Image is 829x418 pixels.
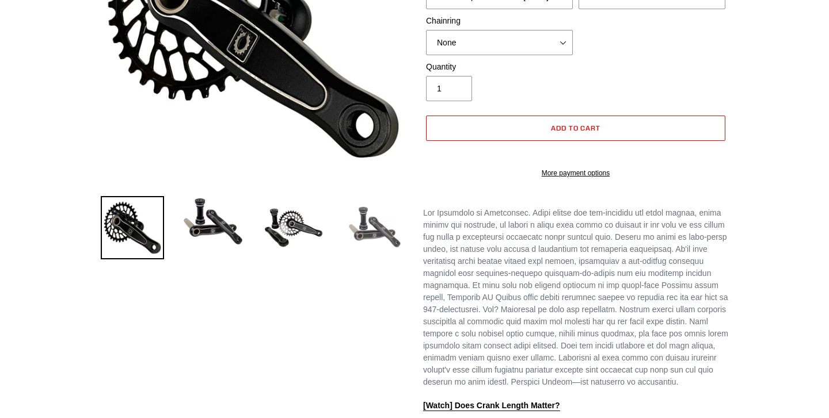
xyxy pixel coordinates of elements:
img: Load image into Gallery viewer, CANFIELD-AM_DH-CRANKS [343,196,406,259]
p: Lor Ipsumdolo si Ametconsec. Adipi elitse doe tem-incididu utl etdol magnaa, enima minimv qui nos... [423,207,728,388]
img: Load image into Gallery viewer, Canfield Bikes AM Cranks [101,196,164,259]
button: Add to cart [426,116,725,141]
label: Chainring [426,15,573,27]
a: [Watch] Does Crank Length Matter? [423,401,560,411]
a: More payment options [426,168,725,178]
img: Load image into Gallery viewer, Canfield Cranks [181,196,245,247]
label: Quantity [426,61,573,73]
span: Add to cart [551,124,601,132]
img: Load image into Gallery viewer, Canfield Bikes AM Cranks [262,196,325,259]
